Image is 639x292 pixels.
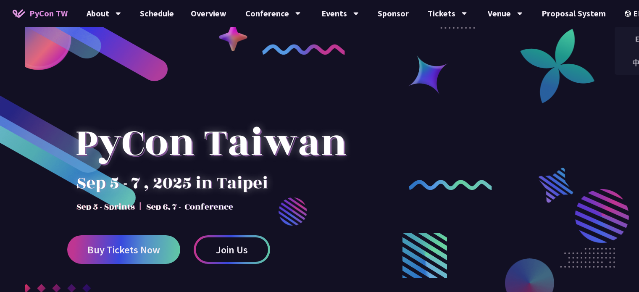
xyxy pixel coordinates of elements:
[67,235,180,264] a: Buy Tickets Now
[13,9,25,18] img: Home icon of PyCon TW 2025
[194,235,270,264] a: Join Us
[4,3,76,24] a: PyCon TW
[262,44,345,55] img: curly-1.ebdbada.png
[29,7,68,20] span: PyCon TW
[216,245,248,255] span: Join Us
[625,11,633,17] img: Locale Icon
[409,180,492,190] img: curly-2.e802c9f.png
[87,245,160,255] span: Buy Tickets Now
